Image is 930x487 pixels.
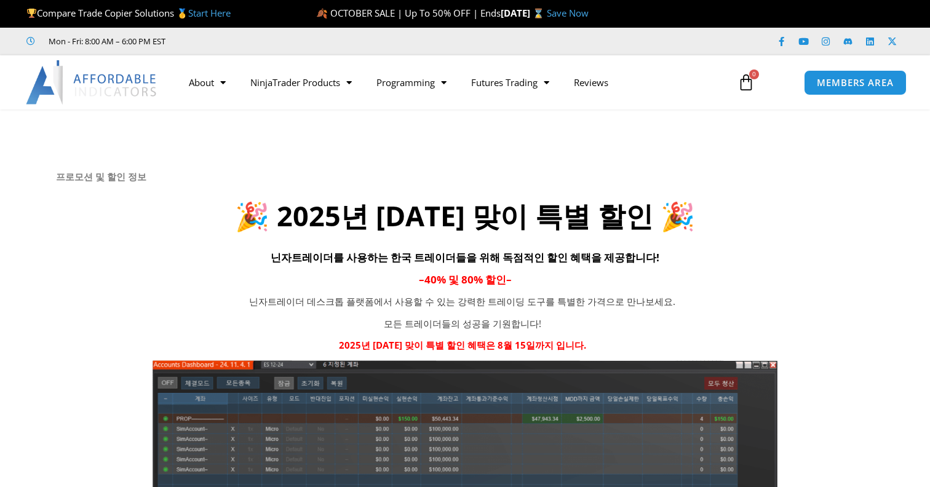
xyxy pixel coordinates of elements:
strong: 2025년 [DATE] 맞이 특별 할인 혜택은 8월 15일까지 입니다. [339,339,586,351]
nav: Menu [177,68,725,97]
strong: [DATE] ⌛ [501,7,547,19]
h2: 🎉 2025년 [DATE] 맞이 특별 할인 🎉 [56,198,874,234]
span: 닌자트레이더를 사용하는 한국 트레이더들을 위해 독점적인 할인 혜택을 제공합니다! [271,250,659,264]
span: 40% 및 80% 할인 [424,272,506,287]
span: – [506,272,512,287]
p: 닌자트레이더 데스크톱 플랫폼에서 사용할 수 있는 강력한 트레이딩 도구를 특별한 가격으로 만나보세요. [210,293,715,311]
a: 0 [719,65,773,100]
a: Start Here [188,7,231,19]
a: Programming [364,68,459,97]
iframe: Customer reviews powered by Trustpilot [183,35,367,47]
span: – [419,272,424,287]
h6: 프로모션 및 할인 정보 [56,171,874,183]
a: MEMBERS AREA [804,70,907,95]
a: Save Now [547,7,589,19]
span: 🍂 OCTOBER SALE | Up To 50% OFF | Ends [316,7,501,19]
span: 0 [749,69,759,79]
a: About [177,68,238,97]
a: Futures Trading [459,68,562,97]
img: 🏆 [27,9,36,18]
img: LogoAI | Affordable Indicators – NinjaTrader [26,60,158,105]
span: MEMBERS AREA [817,78,894,87]
a: NinjaTrader Products [238,68,364,97]
a: Reviews [562,68,621,97]
span: Compare Trade Copier Solutions 🥇 [26,7,231,19]
p: 모든 트레이더들의 성공을 기원합니다! [210,315,715,333]
span: Mon - Fri: 8:00 AM – 6:00 PM EST [46,34,165,49]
